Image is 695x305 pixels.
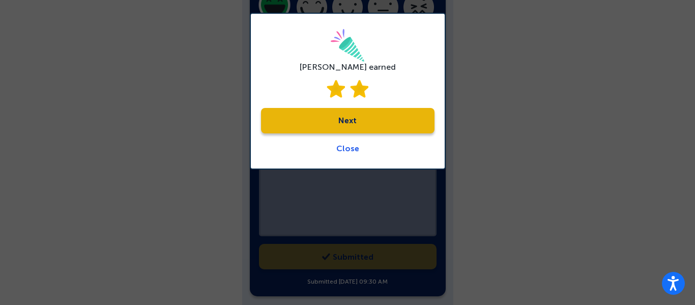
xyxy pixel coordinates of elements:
a: Next [261,108,435,133]
img: celebrate [330,29,365,62]
img: star [327,80,345,98]
img: star [350,80,368,98]
a: Close [336,144,359,153]
div: [PERSON_NAME] earned [299,62,396,72]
